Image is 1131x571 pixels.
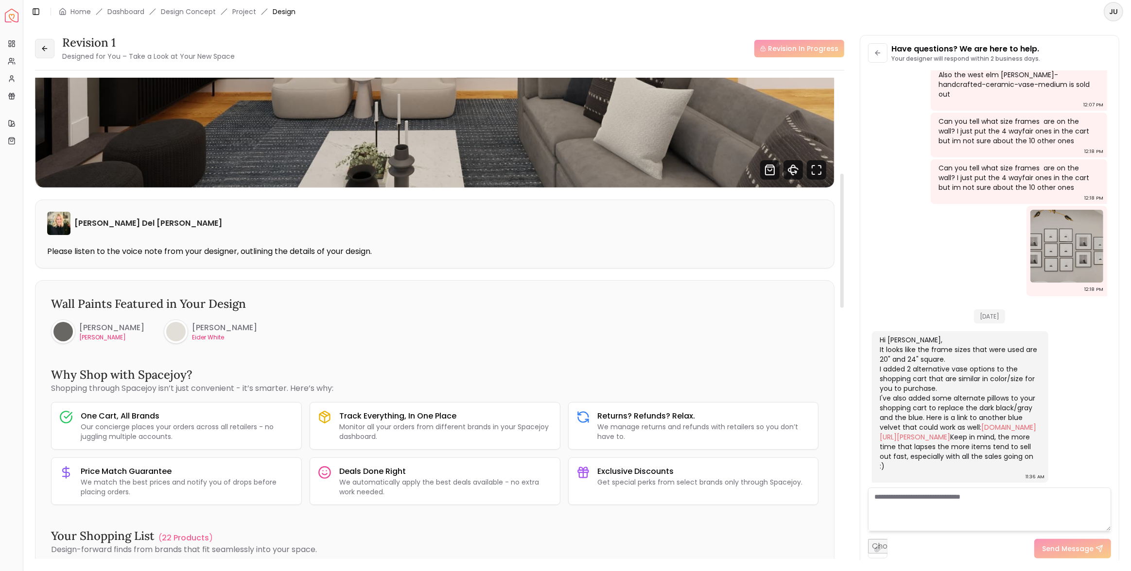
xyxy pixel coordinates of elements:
[891,55,1040,63] p: Your designer will respond within 2 business days.
[760,160,780,180] svg: Shop Products from this design
[51,544,818,555] p: Design-forward finds from brands that fit seamlessly into your space.
[81,410,294,422] h3: One Cart, All Brands
[807,160,826,180] svg: Fullscreen
[81,477,294,497] p: We match the best prices and notify you of drops before placing orders.
[939,117,1097,146] div: Can you tell what size frames are on the wall? I just put the 4 wayfair ones in the cart but im n...
[62,51,235,61] small: Designed for You – Take a Look at Your New Space
[51,528,155,544] h3: Your Shopping List
[339,466,552,477] h3: Deals Done Right
[939,70,1097,99] div: Also the west elm [PERSON_NAME]-handcrafted-ceramic-vase-medium is sold out
[1084,285,1103,294] div: 12:18 PM
[47,212,70,235] img: Tina Martin Del Campo
[1084,147,1103,156] div: 12:18 PM
[1105,3,1122,20] span: JU
[51,383,818,394] p: Shopping through Spacejoy isn’t just convenient - it’s smarter. Here’s why:
[598,410,811,422] h3: Returns? Refunds? Relax.
[79,322,144,334] h6: [PERSON_NAME]
[81,422,294,441] p: Our concierge places your orders across all retailers - no juggling multiple accounts.
[51,319,144,344] a: [PERSON_NAME][PERSON_NAME]
[880,422,1036,442] a: [DOMAIN_NAME][URL][PERSON_NAME]
[273,7,296,17] span: Design
[164,319,257,344] a: [PERSON_NAME]Eider White
[1084,193,1103,203] div: 12:18 PM
[192,334,257,341] p: Eider White
[5,9,18,22] img: Spacejoy Logo
[62,35,235,50] h3: Revision 1
[51,296,818,312] h3: Wall Paints Featured in Your Design
[598,422,811,441] p: We manage returns and refunds with retailers so you don’t have to.
[79,334,144,341] p: [PERSON_NAME]
[47,247,822,256] p: Please listen to the voice note from your designer, outlining the details of your design.
[598,477,803,487] p: Get special perks from select brands only through Spacejoy.
[891,43,1040,55] p: Have questions? We are here to help.
[70,7,91,17] a: Home
[339,477,552,497] p: We automatically apply the best deals available - no extra work needed.
[59,7,296,17] nav: breadcrumb
[232,7,256,17] a: Project
[51,367,818,383] h3: Why Shop with Spacejoy?
[1083,100,1103,110] div: 12:07 PM
[783,160,803,180] svg: 360 View
[74,218,222,229] h6: [PERSON_NAME] Del [PERSON_NAME]
[1030,210,1103,283] img: Chat Image
[81,466,294,477] h3: Price Match Guarantee
[158,532,213,544] a: (22 Products )
[339,410,552,422] h3: Track Everything, In One Place
[939,163,1097,192] div: Can you tell what size frames are on the wall? I just put the 4 wayfair ones in the cart but im n...
[1026,472,1044,482] div: 11:36 AM
[5,9,18,22] a: Spacejoy
[162,532,209,544] p: 22 Products
[598,466,803,477] h3: Exclusive Discounts
[974,309,1005,323] span: [DATE]
[880,335,1039,471] div: Hi [PERSON_NAME], It looks like the frame sizes that were used are 20" and 24" square. I added 2 ...
[339,422,552,441] p: Monitor all your orders from different brands in your Spacejoy dashboard.
[192,322,257,334] h6: [PERSON_NAME]
[107,7,144,17] a: Dashboard
[1104,2,1123,21] button: JU
[161,7,216,17] li: Design Concept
